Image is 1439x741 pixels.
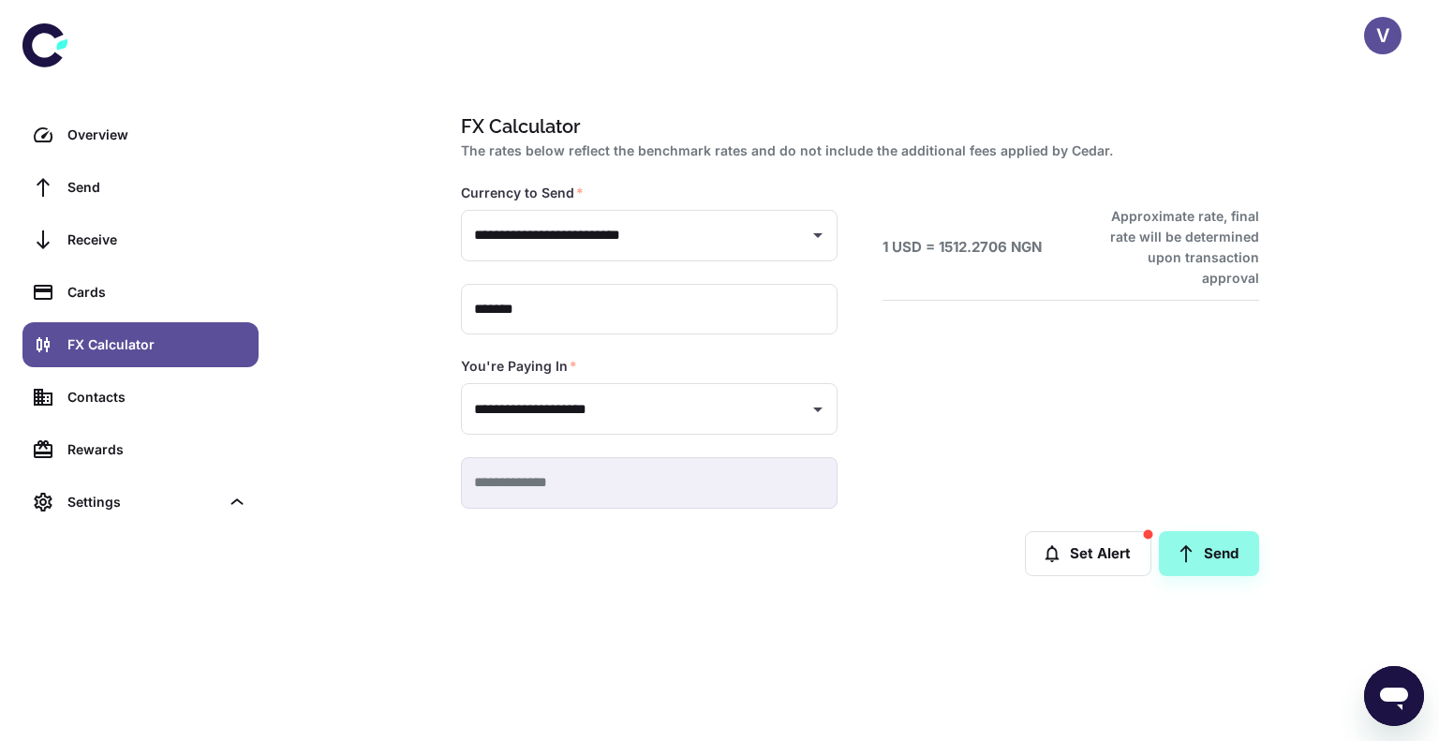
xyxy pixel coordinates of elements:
h6: 1 USD = 1512.2706 NGN [883,237,1042,259]
button: Open [805,396,831,422]
label: Currency to Send [461,184,584,202]
div: Rewards [67,439,247,460]
button: Set Alert [1025,531,1151,576]
a: Receive [22,217,259,262]
button: Open [805,222,831,248]
a: Send [22,165,259,210]
div: Settings [67,492,219,512]
button: V [1364,17,1402,54]
label: You're Paying In [461,357,577,376]
div: Settings [22,480,259,525]
div: Send [67,177,247,198]
a: Cards [22,270,259,315]
div: Contacts [67,387,247,408]
div: Receive [67,230,247,250]
iframe: Button to launch messaging window [1364,666,1424,726]
div: Overview [67,125,247,145]
a: Rewards [22,427,259,472]
div: Cards [67,282,247,303]
a: Send [1159,531,1259,576]
h6: Approximate rate, final rate will be determined upon transaction approval [1090,206,1259,289]
div: FX Calculator [67,334,247,355]
a: FX Calculator [22,322,259,367]
h1: FX Calculator [461,112,1252,141]
a: Contacts [22,375,259,420]
a: Overview [22,112,259,157]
